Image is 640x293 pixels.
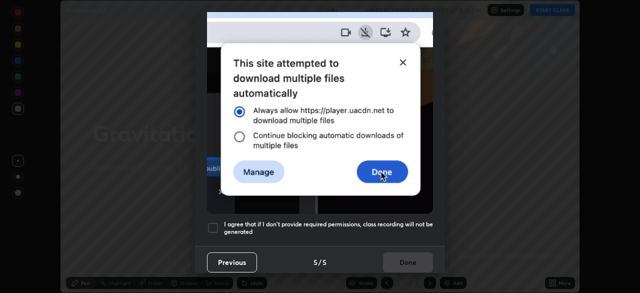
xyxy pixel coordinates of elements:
h4: 5 [322,257,326,267]
h4: 5 [313,257,317,267]
button: Previous [207,252,257,272]
h5: I agree that if I don't provide required permissions, class recording will not be generated [224,220,433,236]
h4: / [318,257,321,267]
